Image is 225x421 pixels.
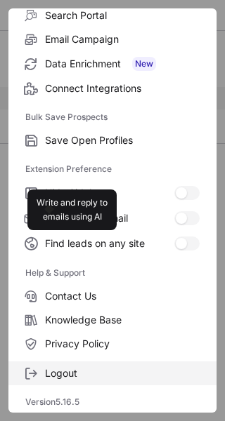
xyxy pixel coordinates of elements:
span: Save Open Profiles [45,134,200,147]
label: Knowledge Base [8,308,217,332]
span: Contact Us [45,290,200,302]
span: Knowledge Base [45,314,200,326]
span: New [132,57,156,71]
span: Hide Sidebar [45,187,174,199]
label: Data Enrichment New [8,51,217,76]
label: Find leads on any site [8,231,217,256]
label: Save Open Profiles [8,128,217,152]
span: Search Portal [45,9,200,22]
span: Connect Integrations [45,82,200,95]
span: Email Campaign [45,33,200,46]
label: Hide Sidebar [8,180,217,206]
span: AI Writer on Gmail [45,212,174,225]
label: AI Writer on Gmail Write and reply toemails using AI [8,206,217,231]
label: Search Portal [8,4,217,27]
label: Connect Integrations [8,76,217,100]
div: Version 5.16.5 [8,391,217,413]
span: Find leads on any site [45,237,174,250]
label: Help & Support [25,262,200,284]
label: Email Campaign [8,27,217,51]
span: Data Enrichment [45,57,200,71]
label: Bulk Save Prospects [25,106,200,128]
span: Privacy Policy [45,338,200,350]
label: Logout [8,361,217,385]
label: Extension Preference [25,158,200,180]
label: Contact Us [8,284,217,308]
label: Privacy Policy [8,332,217,356]
span: Logout [45,367,200,380]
